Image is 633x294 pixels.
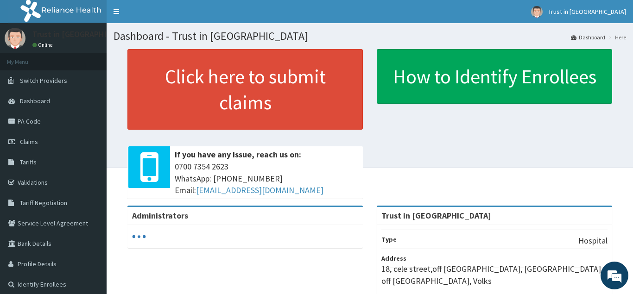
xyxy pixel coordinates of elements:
[548,7,626,16] span: Trust in [GEOGRAPHIC_DATA]
[381,210,491,221] strong: Trust in [GEOGRAPHIC_DATA]
[606,33,626,41] li: Here
[132,210,188,221] b: Administrators
[571,33,605,41] a: Dashboard
[20,158,37,166] span: Tariffs
[20,199,67,207] span: Tariff Negotiation
[5,28,25,49] img: User Image
[32,42,55,48] a: Online
[196,185,323,195] a: [EMAIL_ADDRESS][DOMAIN_NAME]
[127,49,363,130] a: Click here to submit claims
[381,263,608,287] p: 18, cele street,off [GEOGRAPHIC_DATA], [GEOGRAPHIC_DATA], off [GEOGRAPHIC_DATA], Volks
[578,235,608,247] p: Hospital
[381,235,397,244] b: Type
[377,49,612,104] a: How to Identify Enrollees
[381,254,406,263] b: Address
[175,161,358,196] span: 0700 7354 2623 WhatsApp: [PHONE_NUMBER] Email:
[32,30,138,38] p: Trust in [GEOGRAPHIC_DATA]
[114,30,626,42] h1: Dashboard - Trust in [GEOGRAPHIC_DATA]
[175,149,301,160] b: If you have any issue, reach us on:
[132,230,146,244] svg: audio-loading
[20,138,38,146] span: Claims
[20,76,67,85] span: Switch Providers
[20,97,50,105] span: Dashboard
[531,6,543,18] img: User Image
